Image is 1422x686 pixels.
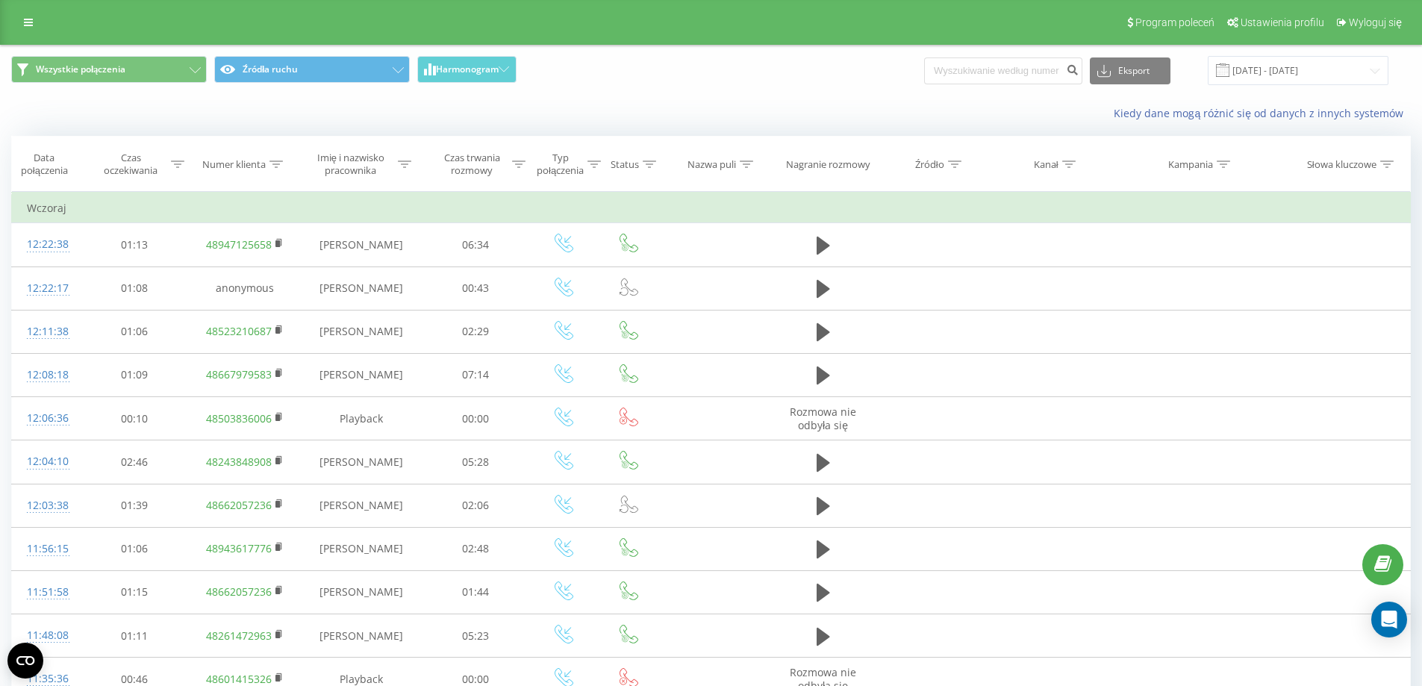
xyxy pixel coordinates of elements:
div: Źródło [915,158,944,171]
a: 48947125658 [206,237,272,252]
a: 48503836006 [206,411,272,425]
td: anonymous [189,266,301,310]
td: [PERSON_NAME] [301,266,422,310]
a: 48667979583 [206,367,272,381]
td: [PERSON_NAME] [301,223,422,266]
td: 00:43 [422,266,530,310]
td: 01:15 [81,570,189,614]
td: 01:08 [81,266,189,310]
span: Harmonogram [436,64,499,75]
div: Nagranie rozmowy [786,158,870,171]
span: Ustawienia profilu [1241,16,1324,28]
td: 02:46 [81,440,189,484]
a: 48662057236 [206,584,272,599]
td: 01:09 [81,353,189,396]
div: Czas oczekiwania [94,152,168,177]
td: 01:44 [422,570,530,614]
td: [PERSON_NAME] [301,527,422,570]
span: Rozmowa nie odbyła się [790,405,856,432]
td: 06:34 [422,223,530,266]
div: 12:04:10 [27,447,66,476]
div: Open Intercom Messenger [1371,602,1407,637]
td: 01:39 [81,484,189,527]
td: 02:06 [422,484,530,527]
div: Imię i nazwisko pracownika [307,152,394,177]
td: Playback [301,397,422,440]
td: Wczoraj [12,193,1411,223]
div: 11:51:58 [27,578,66,607]
button: Open CMP widget [7,643,43,679]
button: Eksport [1090,57,1170,84]
div: 12:06:36 [27,404,66,433]
td: 01:11 [81,614,189,658]
div: Status [611,158,639,171]
div: 12:03:38 [27,491,66,520]
a: 48523210687 [206,324,272,338]
td: [PERSON_NAME] [301,353,422,396]
div: 11:48:08 [27,621,66,650]
div: Typ połączenia [537,152,584,177]
div: 12:11:38 [27,317,66,346]
a: 48662057236 [206,498,272,512]
td: 02:29 [422,310,530,353]
button: Źródła ruchu [214,56,410,83]
td: 00:00 [422,397,530,440]
span: Wyloguj się [1349,16,1402,28]
td: 00:10 [81,397,189,440]
td: [PERSON_NAME] [301,570,422,614]
td: 01:06 [81,310,189,353]
span: Program poleceń [1135,16,1214,28]
div: Kanał [1034,158,1058,171]
a: Kiedy dane mogą różnić się od danych z innych systemów [1114,106,1411,120]
td: 01:13 [81,223,189,266]
td: 05:23 [422,614,530,658]
td: 05:28 [422,440,530,484]
div: 12:22:17 [27,274,66,303]
a: 48601415326 [206,672,272,686]
button: Wszystkie połączenia [11,56,207,83]
a: 48943617776 [206,541,272,555]
td: [PERSON_NAME] [301,484,422,527]
td: 01:06 [81,527,189,570]
div: 11:56:15 [27,534,66,564]
div: Słowa kluczowe [1307,158,1376,171]
a: 48243848908 [206,455,272,469]
button: Harmonogram [417,56,517,83]
div: 12:22:38 [27,230,66,259]
td: 07:14 [422,353,530,396]
td: [PERSON_NAME] [301,614,422,658]
a: 48261472963 [206,629,272,643]
div: Kampania [1168,158,1213,171]
span: Wszystkie połączenia [36,63,125,75]
div: Nazwa puli [687,158,736,171]
div: Data połączenia [12,152,77,177]
div: Czas trwania rozmowy [435,152,509,177]
input: Wyszukiwanie według numeru [924,57,1082,84]
div: Numer klienta [202,158,266,171]
td: [PERSON_NAME] [301,440,422,484]
td: [PERSON_NAME] [301,310,422,353]
div: 12:08:18 [27,361,66,390]
td: 02:48 [422,527,530,570]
